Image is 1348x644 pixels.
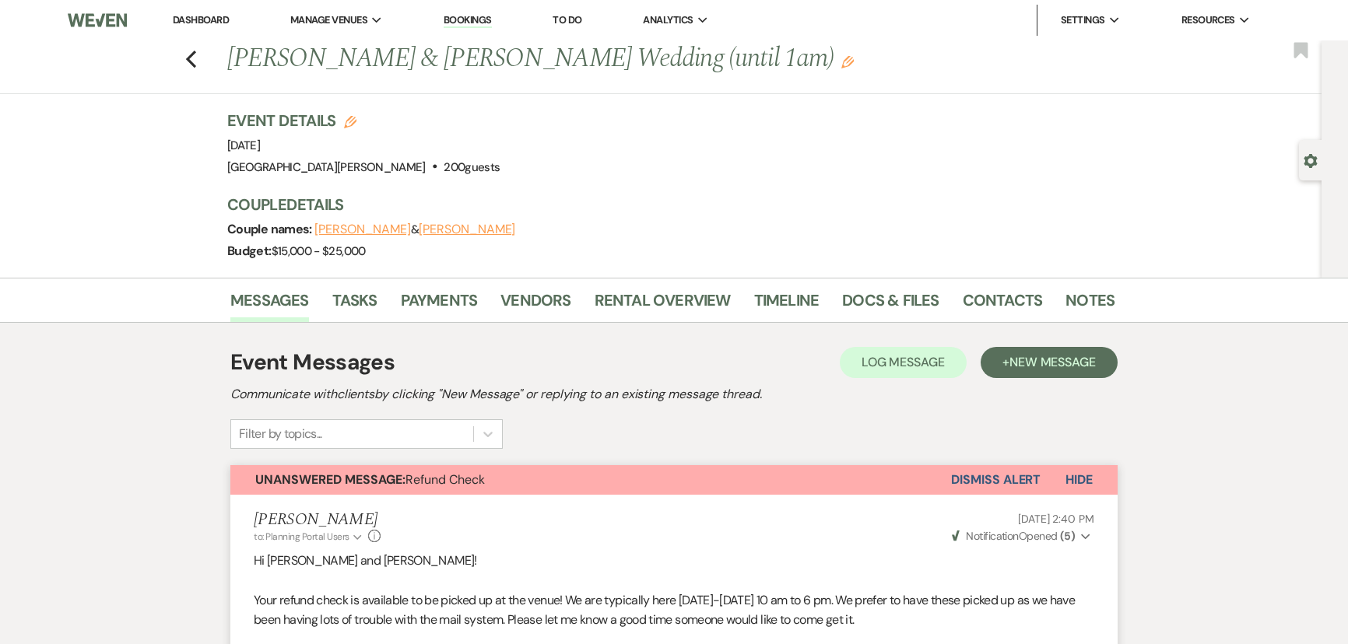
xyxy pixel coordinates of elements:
[1041,465,1118,495] button: Hide
[1065,471,1093,488] span: Hide
[314,222,515,237] span: &
[227,194,1099,215] h3: Couple Details
[290,12,367,28] span: Manage Venues
[840,347,967,378] button: Log Message
[255,471,485,488] span: Refund Check
[595,288,731,322] a: Rental Overview
[754,288,820,322] a: Timeline
[952,529,1075,543] span: Opened
[1061,12,1105,28] span: Settings
[227,243,272,259] span: Budget:
[332,288,377,322] a: Tasks
[1181,12,1235,28] span: Resources
[255,471,405,488] strong: Unanswered Message:
[862,354,945,370] span: Log Message
[444,159,500,175] span: 200 guests
[1065,288,1115,322] a: Notes
[254,530,364,544] button: to: Planning Portal Users
[254,590,1094,630] p: Your refund check is available to be picked up at the venue! We are typically here [DATE]-[DATE] ...
[227,138,260,153] span: [DATE]
[227,110,500,131] h3: Event Details
[643,12,693,28] span: Analytics
[981,347,1118,378] button: +New Message
[173,13,229,26] a: Dashboard
[254,551,1094,571] p: Hi [PERSON_NAME] and [PERSON_NAME]!
[419,223,515,236] button: [PERSON_NAME]
[254,530,349,543] span: to: Planning Portal Users
[230,288,309,322] a: Messages
[314,223,411,236] button: [PERSON_NAME]
[500,288,570,322] a: Vendors
[963,288,1043,322] a: Contacts
[230,465,951,495] button: Unanswered Message:Refund Check
[239,425,322,443] div: Filter by topics...
[227,159,426,175] span: [GEOGRAPHIC_DATA][PERSON_NAME]
[966,529,1018,543] span: Notification
[230,346,395,379] h1: Event Messages
[68,4,127,37] img: Weven Logo
[230,385,1118,404] h2: Communicate with clients by clicking "New Message" or replying to an existing message thread.
[401,288,478,322] a: Payments
[950,528,1094,544] button: NotificationOpened (5)
[1018,512,1094,526] span: [DATE] 2:40 PM
[227,221,314,237] span: Couple names:
[553,13,581,26] a: To Do
[227,40,925,78] h1: [PERSON_NAME] & [PERSON_NAME] Wedding (until 1am)
[841,54,854,68] button: Edit
[1304,152,1318,167] button: Open lead details
[444,13,492,28] a: Bookings
[272,243,366,259] span: $15,000 - $25,000
[842,288,939,322] a: Docs & Files
[951,465,1041,495] button: Dismiss Alert
[254,510,381,530] h5: [PERSON_NAME]
[1009,354,1096,370] span: New Message
[1060,529,1075,543] strong: ( 5 )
